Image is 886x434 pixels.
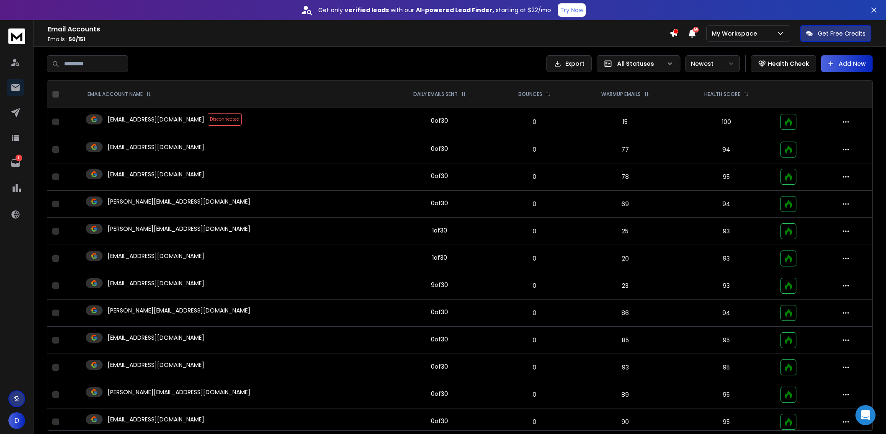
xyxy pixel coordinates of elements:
[677,163,775,191] td: 95
[573,245,677,272] td: 20
[573,191,677,218] td: 69
[108,279,204,287] p: [EMAIL_ADDRESS][DOMAIN_NAME]
[69,36,85,43] span: 50 / 151
[108,225,250,233] p: [PERSON_NAME][EMAIL_ADDRESS][DOMAIN_NAME]
[560,6,583,14] p: Try Now
[108,115,204,124] p: [EMAIL_ADDRESS][DOMAIN_NAME]
[573,163,677,191] td: 78
[677,245,775,272] td: 93
[501,363,568,372] p: 0
[108,143,204,151] p: [EMAIL_ADDRESS][DOMAIN_NAME]
[677,108,775,136] td: 100
[617,59,663,68] p: All Statuses
[677,136,775,163] td: 94
[108,306,250,315] p: [PERSON_NAME][EMAIL_ADDRESS][DOMAIN_NAME]
[677,300,775,327] td: 94
[8,412,25,429] button: D
[108,252,204,260] p: [EMAIL_ADDRESS][DOMAIN_NAME]
[432,226,447,235] div: 1 of 30
[501,200,568,208] p: 0
[431,145,448,153] div: 0 of 30
[677,354,775,381] td: 95
[546,55,592,72] button: Export
[501,418,568,426] p: 0
[88,91,151,98] div: EMAIL ACCOUNT NAME
[48,36,670,43] p: Emails :
[431,362,448,371] div: 0 of 30
[677,218,775,245] td: 93
[800,25,871,42] button: Get Free Credits
[677,191,775,218] td: 94
[712,29,760,38] p: My Workspace
[108,170,204,178] p: [EMAIL_ADDRESS][DOMAIN_NAME]
[318,6,551,14] p: Get only with our starting at $22/mo
[15,155,22,161] p: 1
[751,55,816,72] button: Health Check
[431,417,448,425] div: 0 of 30
[677,381,775,408] td: 95
[431,199,448,207] div: 0 of 30
[821,55,873,72] button: Add New
[501,336,568,344] p: 0
[501,390,568,399] p: 0
[573,218,677,245] td: 25
[431,335,448,344] div: 0 of 30
[818,29,865,38] p: Get Free Credits
[416,6,494,14] strong: AI-powered Lead Finder,
[573,327,677,354] td: 85
[345,6,389,14] strong: verified leads
[431,308,448,316] div: 0 of 30
[413,91,458,98] p: DAILY EMAILS SENT
[501,145,568,154] p: 0
[431,390,448,398] div: 0 of 30
[501,173,568,181] p: 0
[501,254,568,263] p: 0
[431,116,448,125] div: 0 of 30
[573,108,677,136] td: 15
[693,27,699,33] span: 50
[501,227,568,235] p: 0
[573,354,677,381] td: 93
[501,282,568,290] p: 0
[501,118,568,126] p: 0
[108,333,204,342] p: [EMAIL_ADDRESS][DOMAIN_NAME]
[501,309,568,317] p: 0
[558,3,586,17] button: Try Now
[108,197,250,206] p: [PERSON_NAME][EMAIL_ADDRESS][DOMAIN_NAME]
[431,281,448,289] div: 9 of 30
[432,253,447,262] div: 1 of 30
[108,415,204,424] p: [EMAIL_ADDRESS][DOMAIN_NAME]
[208,113,242,126] span: Disconnected
[601,91,641,98] p: WARMUP EMAILS
[8,28,25,44] img: logo
[573,381,677,408] td: 89
[677,272,775,300] td: 93
[685,55,740,72] button: Newest
[108,388,250,396] p: [PERSON_NAME][EMAIL_ADDRESS][DOMAIN_NAME]
[855,405,876,425] div: Open Intercom Messenger
[573,272,677,300] td: 23
[431,172,448,180] div: 0 of 30
[768,59,809,68] p: Health Check
[108,361,204,369] p: [EMAIL_ADDRESS][DOMAIN_NAME]
[573,300,677,327] td: 86
[48,24,670,34] h1: Email Accounts
[7,155,24,171] a: 1
[518,91,542,98] p: BOUNCES
[677,327,775,354] td: 95
[573,136,677,163] td: 77
[704,91,740,98] p: HEALTH SCORE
